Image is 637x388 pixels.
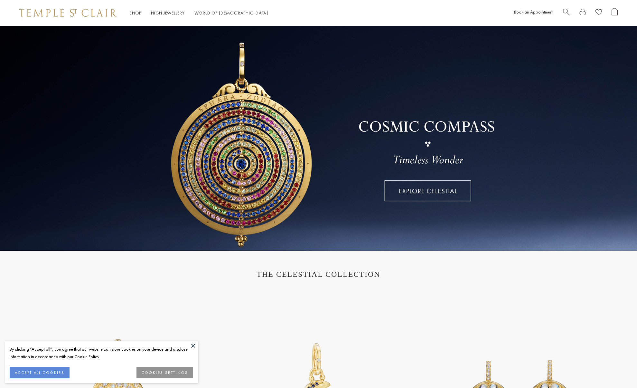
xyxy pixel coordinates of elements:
[563,8,570,18] a: Search
[151,10,185,16] a: High JewelleryHigh Jewellery
[514,9,553,15] a: Book an Appointment
[10,367,70,378] button: ACCEPT ALL COOKIES
[19,9,117,17] img: Temple St. Clair
[612,8,618,18] a: Open Shopping Bag
[129,10,141,16] a: ShopShop
[136,367,193,378] button: COOKIES SETTINGS
[26,270,611,279] h1: THE CELESTIAL COLLECTION
[129,9,268,17] nav: Main navigation
[10,346,193,360] div: By clicking “Accept all”, you agree that our website can store cookies on your device and disclos...
[595,8,602,18] a: View Wishlist
[605,358,631,382] iframe: Gorgias live chat messenger
[194,10,268,16] a: World of [DEMOGRAPHIC_DATA]World of [DEMOGRAPHIC_DATA]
